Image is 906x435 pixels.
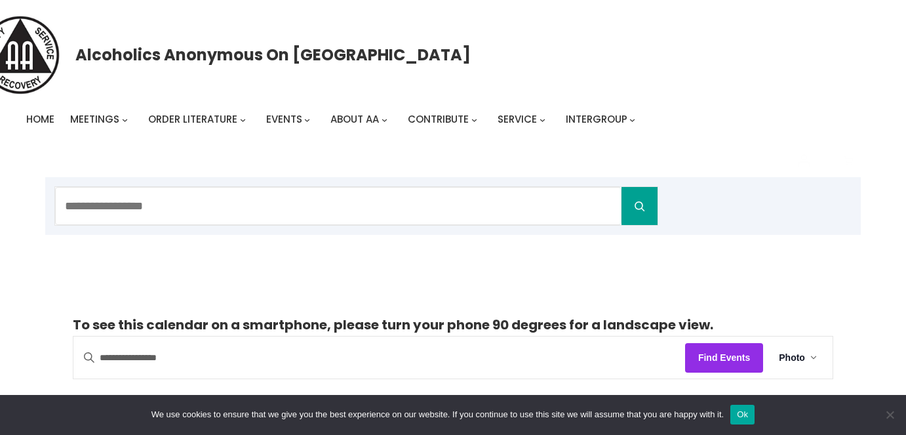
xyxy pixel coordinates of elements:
[629,117,635,123] button: Intergroup submenu
[540,117,545,123] button: Service submenu
[621,187,658,225] button: Search
[498,110,537,129] a: Service
[26,110,640,129] nav: Intergroup
[70,112,119,126] span: Meetings
[330,110,379,129] a: About AA
[73,316,713,334] strong: To see this calendar on a smartphone, please turn your phone 90 degrees for a landscape view.
[471,117,477,123] button: Contribute submenu
[148,112,237,126] span: Order Literature
[787,144,820,177] a: Login
[70,110,119,129] a: Meetings
[566,110,627,129] a: Intergroup
[779,350,805,365] span: Photo
[498,112,537,126] span: Service
[408,110,469,129] a: Contribute
[304,117,310,123] button: Events submenu
[240,117,246,123] button: Order Literature submenu
[763,337,833,379] button: Photo
[730,405,755,425] button: Ok
[382,117,387,123] button: About AA submenu
[122,117,128,123] button: Meetings submenu
[26,112,54,126] span: Home
[566,112,627,126] span: Intergroup
[26,110,54,129] a: Home
[75,41,471,69] a: Alcoholics Anonymous on [GEOGRAPHIC_DATA]
[883,408,896,421] span: No
[266,112,302,126] span: Events
[151,408,724,421] span: We use cookies to ensure that we give you the best experience on our website. If you continue to ...
[685,343,763,373] button: Find Events
[836,149,861,174] button: 0 items in cart, total price of $0.00
[266,110,302,129] a: Events
[330,112,379,126] span: About AA
[73,337,685,379] input: Enter Keyword. Search for events by Keyword.
[408,112,469,126] span: Contribute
